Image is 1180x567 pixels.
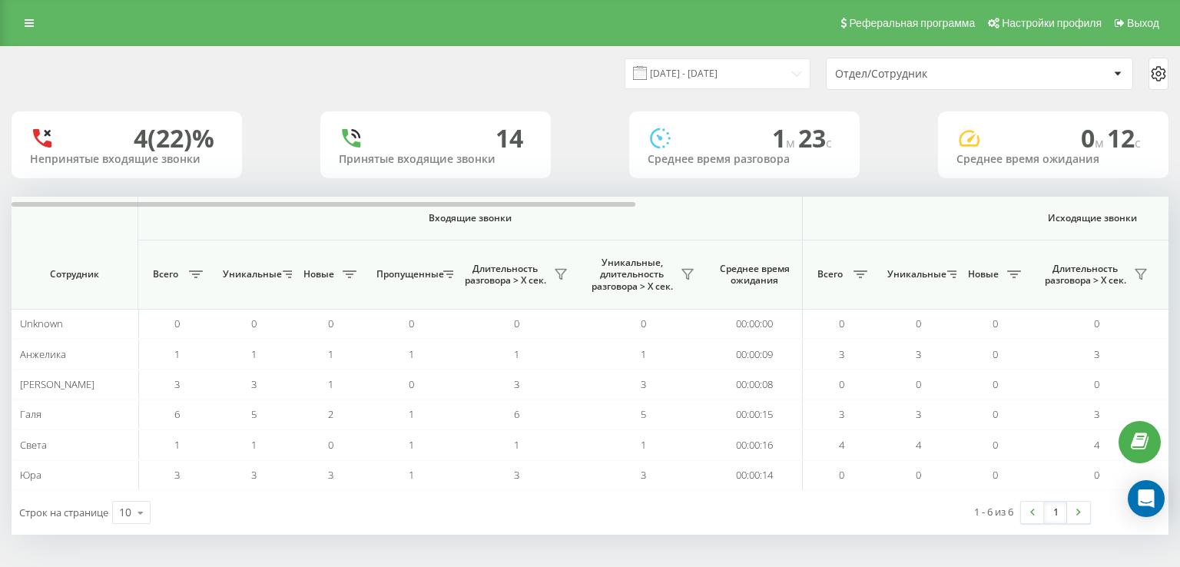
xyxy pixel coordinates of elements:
span: 3 [1094,407,1099,421]
span: 3 [1094,347,1099,361]
td: 00:00:08 [707,370,803,400]
span: 5 [641,407,646,421]
div: Среднее время разговора [648,153,841,166]
span: 1 [251,347,257,361]
span: 0 [328,317,333,330]
td: 00:00:00 [707,309,803,339]
td: 00:00:15 [707,400,803,429]
span: м [1095,134,1107,151]
span: 0 [328,438,333,452]
div: Отдел/Сотрудник [835,68,1019,81]
span: 0 [993,468,998,482]
span: 0 [1094,317,1099,330]
span: 0 [1094,377,1099,391]
span: Света [20,438,47,452]
span: 0 [993,377,998,391]
span: 3 [514,377,519,391]
span: 4 [916,438,921,452]
span: 3 [514,468,519,482]
span: 2 [328,407,333,421]
span: Длительность разговора > Х сек. [461,263,549,287]
span: 1 [772,121,798,154]
span: 1 [641,347,646,361]
div: 10 [119,505,131,520]
span: 1 [514,438,519,452]
div: 14 [496,124,523,153]
div: Непринятые входящие звонки [30,153,224,166]
span: Всего [146,268,184,280]
span: Галя [20,407,41,421]
span: 23 [798,121,832,154]
span: 3 [641,468,646,482]
span: 1 [409,347,414,361]
span: 1 [514,347,519,361]
span: 3 [839,347,844,361]
span: 5 [251,407,257,421]
span: 1 [409,438,414,452]
span: Строк на странице [19,506,108,519]
span: 0 [916,468,921,482]
span: 3 [641,377,646,391]
span: 0 [916,377,921,391]
span: 0 [993,347,998,361]
span: Новые [300,268,338,280]
span: 3 [174,377,180,391]
span: Пропущенные [376,268,439,280]
span: Анжелика [20,347,66,361]
span: 1 [409,407,414,421]
span: 0 [916,317,921,330]
span: 6 [174,407,180,421]
span: Среднее время ожидания [718,263,791,287]
span: 1 [251,438,257,452]
span: 0 [993,407,998,421]
span: 0 [839,377,844,391]
span: 0 [641,317,646,330]
td: 00:00:14 [707,460,803,490]
span: Уникальные [887,268,943,280]
td: 00:00:16 [707,429,803,459]
span: 12 [1107,121,1141,154]
span: 3 [916,407,921,421]
span: Всего [810,268,849,280]
span: 3 [251,468,257,482]
div: 4 (22)% [134,124,214,153]
span: 0 [409,377,414,391]
span: 0 [839,468,844,482]
span: 3 [839,407,844,421]
span: 1 [328,377,333,391]
span: 0 [993,317,998,330]
span: 0 [514,317,519,330]
span: 3 [251,377,257,391]
span: 0 [993,438,998,452]
span: 0 [1081,121,1107,154]
span: 1 [641,438,646,452]
div: Среднее время ожидания [956,153,1150,166]
span: 3 [174,468,180,482]
a: 1 [1044,502,1067,523]
span: 0 [174,317,180,330]
span: Настройки профиля [1002,17,1102,29]
span: 4 [839,438,844,452]
span: 0 [251,317,257,330]
div: Open Intercom Messenger [1128,480,1165,517]
span: 3 [916,347,921,361]
span: 0 [409,317,414,330]
span: Длительность разговора > Х сек. [1041,263,1129,287]
span: Реферальная программа [849,17,975,29]
span: Уникальные [223,268,278,280]
span: Сотрудник [25,268,124,280]
td: 00:00:09 [707,339,803,369]
span: Выход [1127,17,1159,29]
span: 0 [1094,468,1099,482]
span: 4 [1094,438,1099,452]
span: м [786,134,798,151]
span: Уникальные, длительность разговора > Х сек. [588,257,676,293]
span: Юра [20,468,41,482]
div: Принятые входящие звонки [339,153,532,166]
span: [PERSON_NAME] [20,377,94,391]
span: 1 [328,347,333,361]
span: 6 [514,407,519,421]
div: 1 - 6 из 6 [974,504,1013,519]
span: 0 [839,317,844,330]
span: c [826,134,832,151]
